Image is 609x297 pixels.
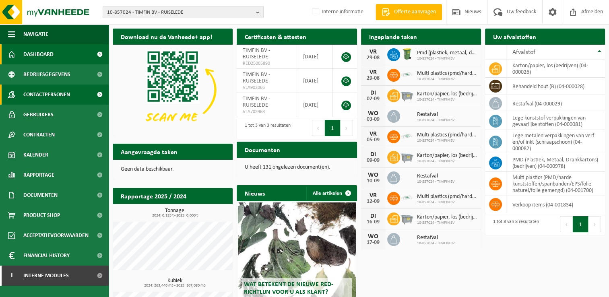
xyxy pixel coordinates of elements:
[376,4,442,20] a: Offerte aanvragen
[244,281,333,295] span: Wat betekent de nieuwe RED-richtlijn voor u als klant?
[365,55,381,61] div: 29-08
[400,88,414,102] img: WB-2500-GAL-GY-01
[417,214,477,221] span: Karton/papier, los (bedrijven)
[23,105,54,125] span: Gebruikers
[560,216,573,232] button: Previous
[506,154,605,172] td: PMD (Plastiek, Metaal, Drankkartons) (bedrijven) (04-000978)
[400,150,414,163] img: WB-2500-GAL-GY-01
[23,205,60,225] span: Product Shop
[306,185,356,201] a: Alle artikelen
[8,266,15,286] span: I
[506,78,605,95] td: behandeld hout (B) (04-000028)
[23,266,69,286] span: Interne modules
[365,158,381,163] div: 09-09
[417,138,477,143] span: 10-857024 - TIMFIN BV
[365,49,381,55] div: VR
[117,214,233,218] span: 2024: 0,185 t - 2025: 0,000 t
[23,245,70,266] span: Financial History
[117,208,233,218] h3: Tonnage
[365,110,381,117] div: WO
[365,192,381,199] div: VR
[417,132,477,138] span: Multi plastics (pmd/harde kunststoffen/spanbanden/eps/folie naturel/folie gemeng...
[417,235,455,241] span: Restafval
[23,165,54,185] span: Rapportage
[417,111,455,118] span: Restafval
[365,199,381,204] div: 12-09
[23,185,58,205] span: Documenten
[310,6,363,18] label: Interne informatie
[365,178,381,184] div: 10-09
[243,60,291,67] span: RED25005890
[23,225,89,245] span: Acceptatievoorwaarden
[417,221,477,225] span: 10-857024 - TIMFIN BV
[417,241,455,246] span: 10-857024 - TIMFIN BV
[588,216,601,232] button: Next
[400,191,414,204] img: LP-SK-00500-LPE-16
[23,125,55,145] span: Contracten
[417,118,455,123] span: 10-857024 - TIMFIN BV
[243,96,270,108] span: TIMFIN BV - RUISELEDE
[417,194,477,200] span: Multi plastics (pmd/harde kunststoffen/spanbanden/eps/folie naturel/folie gemeng...
[365,117,381,122] div: 03-09
[107,6,253,19] span: 10-857024 - TIMFIN BV - RUISELEDE
[365,233,381,240] div: WO
[237,29,314,44] h2: Certificaten & attesten
[506,172,605,196] td: multi plastics (PMD/harde kunststoffen/spanbanden/EPS/folie naturel/folie gemengd) (04-001700)
[103,6,264,18] button: 10-857024 - TIMFIN BV - RUISELEDE
[23,44,54,64] span: Dashboard
[512,49,535,56] span: Afvalstof
[365,90,381,96] div: DI
[237,185,273,201] h2: Nieuws
[365,96,381,102] div: 02-09
[417,91,477,97] span: Karton/papier, los (bedrijven)
[341,120,353,136] button: Next
[237,142,288,157] h2: Documenten
[245,165,349,170] p: U heeft 131 ongelezen document(en).
[417,159,477,164] span: 10-857024 - TIMFIN BV
[365,131,381,137] div: VR
[506,130,605,154] td: lege metalen verpakkingen van verf en/of inkt (schraapschoon) (04-000082)
[325,120,341,136] button: 1
[365,240,381,245] div: 17-09
[173,204,232,220] a: Bekijk rapportage
[243,47,270,60] span: TIMFIN BV - RUISELEDE
[297,69,333,93] td: [DATE]
[243,72,270,84] span: TIMFIN BV - RUISELEDE
[23,85,70,105] span: Contactpersonen
[417,56,477,61] span: 10-857024 - TIMFIN BV
[297,45,333,69] td: [DATE]
[23,24,48,44] span: Navigatie
[506,112,605,130] td: lege kunststof verpakkingen van gevaarlijke stoffen (04-000081)
[400,47,414,61] img: WB-0240-HPE-GN-50
[365,151,381,158] div: DI
[506,60,605,78] td: karton/papier, los (bedrijven) (04-000026)
[392,8,438,16] span: Offerte aanvragen
[365,76,381,81] div: 29-08
[417,70,477,77] span: Multi plastics (pmd/harde kunststoffen/spanbanden/eps/folie naturel/folie gemeng...
[489,215,539,233] div: 1 tot 8 van 8 resultaten
[400,129,414,143] img: LP-SK-00500-LPE-16
[400,211,414,225] img: WB-2500-GAL-GY-01
[312,120,325,136] button: Previous
[113,45,233,135] img: Download de VHEPlus App
[506,95,605,112] td: restafval (04-000029)
[417,50,477,56] span: Pmd (plastiek, metaal, drankkartons) (bedrijven)
[400,68,414,81] img: LP-SK-00500-LPE-16
[365,219,381,225] div: 16-09
[297,93,333,117] td: [DATE]
[113,188,194,204] h2: Rapportage 2025 / 2024
[243,109,291,115] span: VLA703968
[417,173,455,179] span: Restafval
[417,179,455,184] span: 10-857024 - TIMFIN BV
[365,137,381,143] div: 05-09
[506,196,605,213] td: verkoop items (04-001834)
[117,284,233,288] span: 2024: 263,440 m3 - 2025: 167,080 m3
[361,29,425,44] h2: Ingeplande taken
[365,69,381,76] div: VR
[23,64,70,85] span: Bedrijfsgegevens
[113,144,186,159] h2: Aangevraagde taken
[417,97,477,102] span: 10-857024 - TIMFIN BV
[417,200,477,205] span: 10-857024 - TIMFIN BV
[241,119,291,137] div: 1 tot 3 van 3 resultaten
[485,29,544,44] h2: Uw afvalstoffen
